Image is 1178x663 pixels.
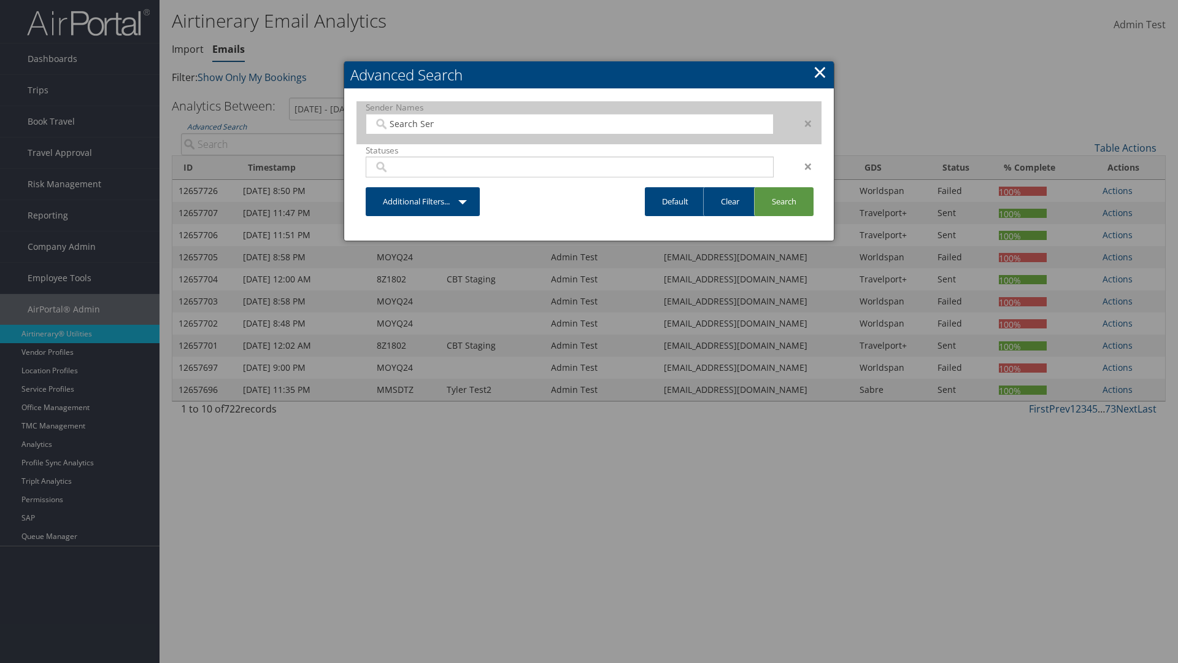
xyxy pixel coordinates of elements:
h2: Advanced Search [344,61,834,88]
div: × [783,116,822,131]
a: Additional Filters... [366,187,480,216]
input: Search Sender [374,118,442,130]
a: Clear [703,187,756,216]
a: Default [645,187,706,216]
label: Sender Names [366,101,774,114]
a: Search [754,187,814,216]
label: Statuses [366,144,774,157]
a: Close [813,60,827,84]
div: × [783,159,822,174]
